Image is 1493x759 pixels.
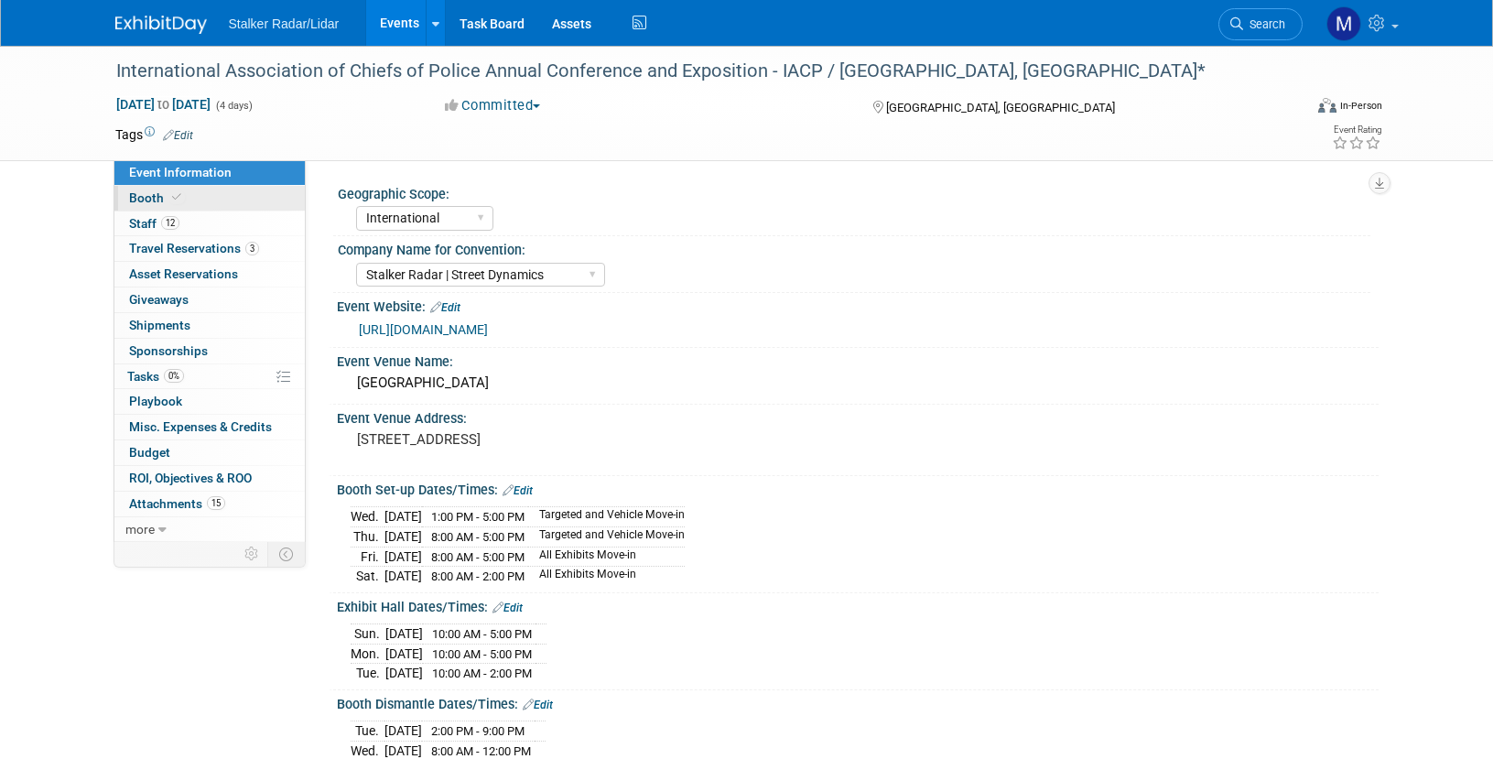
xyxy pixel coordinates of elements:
div: Booth Set-up Dates/Times: [337,476,1379,500]
div: Event Venue Address: [337,405,1379,428]
td: [DATE] [385,624,423,645]
div: Booth Dismantle Dates/Times: [337,690,1379,714]
div: Event Venue Name: [337,348,1379,371]
a: Sponsorships [114,339,305,363]
span: 0% [164,369,184,383]
span: 12 [161,216,179,230]
span: [DATE] [DATE] [115,96,211,113]
td: [DATE] [385,644,423,664]
span: Travel Reservations [129,241,259,255]
td: [DATE] [384,721,422,742]
span: Asset Reservations [129,266,238,281]
a: Playbook [114,389,305,414]
td: [DATE] [384,547,422,567]
div: Geographic Scope: [338,180,1370,203]
a: Event Information [114,160,305,185]
span: Stalker Radar/Lidar [229,16,340,31]
button: Committed [438,96,547,115]
span: 8:00 AM - 5:00 PM [431,550,525,564]
span: Event Information [129,165,232,179]
pre: [STREET_ADDRESS] [357,431,751,448]
td: Tue. [351,721,384,742]
a: Budget [114,440,305,465]
div: Event Rating [1332,125,1381,135]
span: Staff [129,216,179,231]
span: 15 [207,496,225,510]
a: [URL][DOMAIN_NAME] [359,322,488,337]
div: Event Format [1195,95,1383,123]
span: [GEOGRAPHIC_DATA], [GEOGRAPHIC_DATA] [886,101,1115,114]
span: Search [1243,17,1285,31]
a: Search [1218,8,1303,40]
td: Targeted and Vehicle Move-in [528,526,685,547]
td: Thu. [351,526,384,547]
a: Misc. Expenses & Credits [114,415,305,439]
span: 3 [245,242,259,255]
span: 10:00 AM - 2:00 PM [432,667,532,680]
span: ROI, Objectives & ROO [129,471,252,485]
td: Sun. [351,624,385,645]
td: All Exhibits Move-in [528,547,685,567]
div: International Association of Chiefs of Police Annual Conference and Exposition - IACP / [GEOGRAPH... [110,55,1275,88]
a: Edit [523,699,553,711]
span: 10:00 AM - 5:00 PM [432,627,532,641]
td: [DATE] [384,567,422,586]
td: Tue. [351,664,385,683]
div: Event Website: [337,293,1379,317]
td: Targeted and Vehicle Move-in [528,507,685,527]
span: 10:00 AM - 5:00 PM [432,647,532,661]
img: ExhibitDay [115,16,207,34]
a: Asset Reservations [114,262,305,287]
td: Toggle Event Tabs [267,542,305,566]
span: Shipments [129,318,190,332]
a: Booth [114,186,305,211]
i: Booth reservation complete [172,192,181,202]
span: 8:00 AM - 2:00 PM [431,569,525,583]
span: Misc. Expenses & Credits [129,419,272,434]
a: Attachments15 [114,492,305,516]
span: 8:00 AM - 5:00 PM [431,530,525,544]
a: ROI, Objectives & ROO [114,466,305,491]
td: Tags [115,125,193,144]
a: Edit [163,129,193,142]
div: In-Person [1339,99,1382,113]
span: Budget [129,445,170,460]
span: Giveaways [129,292,189,307]
a: more [114,517,305,542]
a: Giveaways [114,287,305,312]
div: [GEOGRAPHIC_DATA] [351,369,1365,397]
td: Sat. [351,567,384,586]
span: 8:00 AM - 12:00 PM [431,744,531,758]
span: more [125,522,155,537]
td: [DATE] [385,664,423,683]
span: Playbook [129,394,182,408]
img: Format-Inperson.png [1318,98,1336,113]
a: Edit [492,602,523,614]
td: [DATE] [384,526,422,547]
span: (4 days) [214,100,253,112]
a: Travel Reservations3 [114,236,305,261]
td: Mon. [351,644,385,664]
a: Edit [430,301,460,314]
span: Tasks [127,369,184,384]
span: 2:00 PM - 9:00 PM [431,724,525,738]
span: Attachments [129,496,225,511]
span: 1:00 PM - 5:00 PM [431,510,525,524]
span: to [155,97,172,112]
a: Edit [503,484,533,497]
td: Wed. [351,507,384,527]
td: Fri. [351,547,384,567]
a: Shipments [114,313,305,338]
div: Company Name for Convention: [338,236,1370,259]
img: Mark LaChapelle [1326,6,1361,41]
td: Personalize Event Tab Strip [236,542,268,566]
a: Staff12 [114,211,305,236]
td: [DATE] [384,507,422,527]
a: Tasks0% [114,364,305,389]
td: All Exhibits Move-in [528,567,685,586]
span: Sponsorships [129,343,208,358]
span: Booth [129,190,185,205]
div: Exhibit Hall Dates/Times: [337,593,1379,617]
